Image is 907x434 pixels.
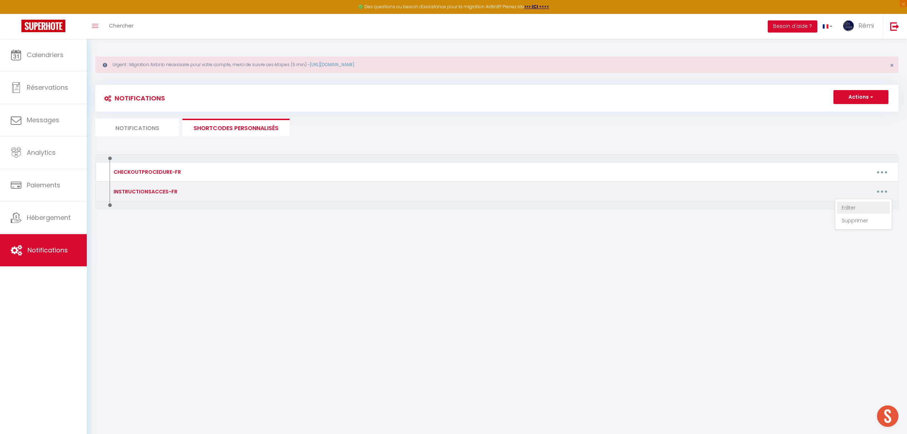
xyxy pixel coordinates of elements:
div: CHECKOUTPROCEDURE-FR [112,168,181,176]
div: Urgent : Migration Airbnb nécessaire pour votre compte, merci de suivre ces étapes (5 min) - [95,56,898,73]
img: Super Booking [21,20,65,32]
a: Supprimer [837,214,890,227]
span: Chercher [109,22,134,29]
a: Chercher [104,14,139,39]
span: Rémi [858,21,874,30]
span: Paiements [27,181,60,189]
span: Hébergement [27,213,71,222]
span: Réservations [27,83,68,92]
div: Ouvrir le chat [877,405,898,427]
li: Notifications [95,119,179,136]
li: SHORTCODES PERSONNALISÉS [182,119,290,136]
span: Messages [27,115,59,124]
img: logout [890,22,899,31]
span: Calendriers [27,50,64,59]
a: Editer [837,202,890,214]
button: Actions [833,90,888,104]
a: >>> ICI <<<< [524,4,549,10]
button: Close [890,62,894,69]
h3: Notifications [101,90,165,106]
span: Notifications [27,246,68,255]
img: ... [843,20,854,31]
div: INSTRUCTIONSACCES-FR [112,188,177,196]
button: Besoin d'aide ? [768,20,817,33]
span: Analytics [27,148,56,157]
a: [URL][DOMAIN_NAME] [310,61,354,68]
span: × [890,61,894,70]
a: ... Rémi [838,14,883,39]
